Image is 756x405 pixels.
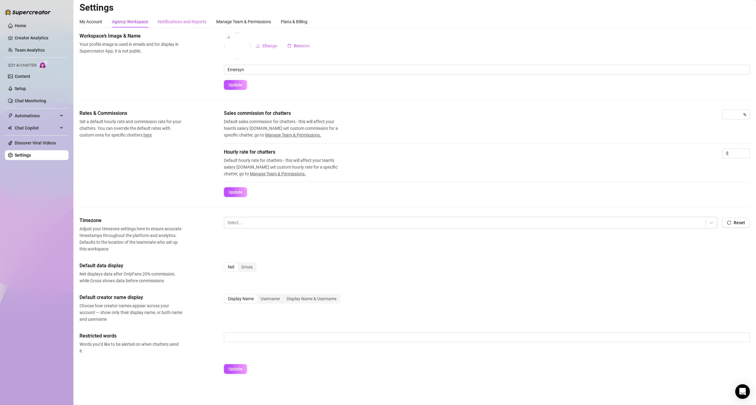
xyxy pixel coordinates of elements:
[224,263,238,271] div: Net
[224,118,346,138] span: Default sales commission for chatters - this will affect your team’s salary [DOMAIN_NAME] set cus...
[287,44,291,48] span: delete
[238,263,256,271] div: Gross
[224,262,257,272] div: segmented control
[15,74,30,79] a: Content
[112,18,148,25] div: Agency Workspace
[80,41,182,54] span: Your profile image is used in emails and for display in Supercreator App, it is not public.
[15,48,45,53] a: Team Analytics
[15,23,26,28] a: Home
[80,2,750,13] h2: Settings
[80,225,182,252] span: Adjust your timezone settings here to ensure accurate timestamps throughout the platform and anal...
[80,262,182,269] span: Default data display
[8,113,13,118] span: thunderbolt
[224,364,247,374] button: Update
[15,153,31,158] a: Settings
[224,294,257,303] div: Display Name
[5,9,51,15] img: logo-BBDzfeDw.svg
[80,341,182,354] span: Words you’d like to be alerted on when chatters send it.
[224,157,346,177] span: Default hourly rate for chatters - this will affect your team’s salary [DOMAIN_NAME] set custom h...
[80,118,182,138] span: Set a default hourly rate and commission rate for your chatters. You can override the default rat...
[262,43,277,48] span: Change
[15,123,58,133] span: Chat Copilot
[15,98,46,103] a: Chat Monitoring
[80,32,182,40] span: Workspace’s Image & Name
[251,41,282,51] button: Change
[80,302,182,323] span: Choose how creator names appear across your account — show only their display name, or both name ...
[256,44,260,48] span: upload
[224,80,247,90] button: Update
[80,110,182,117] span: Rates & Commissions
[224,110,346,117] span: Sales commission for chatters
[294,43,310,48] span: Remove
[224,187,247,197] button: Update
[224,65,750,75] input: Enter name
[80,332,182,340] span: Restricted words
[250,171,306,176] span: Manage Team & Permissions.
[80,18,102,25] div: My Account
[228,190,243,195] span: Update
[282,41,315,51] button: Remove
[216,18,271,25] div: Manage Team & Permissions
[257,294,283,303] div: Username
[80,271,182,284] span: Net displays data after OnlyFans 20% commission, while Gross shows data before commissions
[8,126,12,130] img: Chat Copilot
[143,133,152,137] span: here
[15,111,58,121] span: Automations
[734,220,745,225] span: Reset
[224,33,250,59] img: workspaceLogos%2FBPByuooGmccLC3ofHsXGfzA0gy33.png
[8,63,36,68] span: Izzy AI Chatter
[283,294,340,303] div: Display Name & Username
[281,18,307,25] div: Plans & Billing
[15,86,26,91] a: Setup
[15,33,64,43] a: Creator Analytics
[722,218,750,228] button: Reset
[228,367,243,371] span: Update
[80,294,182,301] span: Default creator name display
[727,221,731,225] span: reload
[735,384,750,399] div: Open Intercom Messenger
[228,82,243,87] span: Update
[224,148,346,156] span: Hourly rate for chatters
[265,133,321,137] span: Manage Team & Permissions.
[158,18,206,25] div: Notifications and Reports
[224,294,340,304] div: segmented control
[15,140,56,145] a: Discover Viral Videos
[80,217,182,224] span: Timezone
[39,60,48,69] img: AI Chatter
